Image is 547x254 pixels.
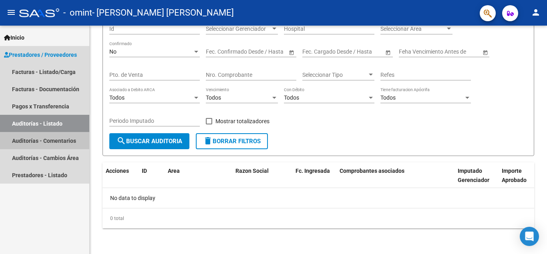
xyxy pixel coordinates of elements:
datatable-header-cell: Acciones [103,162,139,198]
span: - omint [63,4,92,22]
input: Fecha inicio [206,48,235,55]
span: Mostrar totalizadores [215,116,269,126]
span: Acciones [106,168,129,174]
mat-icon: menu [6,8,16,17]
span: - [PERSON_NAME] [PERSON_NAME] [92,4,234,22]
button: Open calendar [287,48,296,56]
div: 0 total [103,208,534,228]
button: Open calendar [481,48,489,56]
mat-icon: delete [203,136,213,146]
div: No data to display [103,188,534,208]
span: Inicio [4,33,24,42]
span: Todos [206,94,221,101]
datatable-header-cell: Area [165,162,221,198]
span: ID [142,168,147,174]
span: Imputado Gerenciador [458,168,489,183]
span: Seleccionar Area [380,26,445,32]
span: Seleccionar Gerenciador [206,26,271,32]
span: No [109,48,117,55]
datatable-header-cell: Razon Social [232,162,292,198]
span: Todos [284,94,299,101]
input: Fecha fin [338,48,378,55]
datatable-header-cell: Imputado Gerenciador [454,162,499,198]
div: Open Intercom Messenger [520,227,539,246]
span: Seleccionar Tipo [302,72,367,78]
span: Buscar Auditoria [117,138,182,145]
button: Borrar Filtros [196,133,268,149]
mat-icon: search [117,136,126,146]
span: Todos [380,94,396,101]
datatable-header-cell: Fc. Ingresada [292,162,336,198]
datatable-header-cell: ID [139,162,165,198]
span: Todos [109,94,125,101]
span: Prestadores / Proveedores [4,50,77,59]
datatable-header-cell: Importe Aprobado [499,162,543,198]
span: Comprobantes asociados [340,168,404,174]
span: Area [168,168,180,174]
input: Fecha inicio [302,48,332,55]
span: Razon Social [235,168,269,174]
span: Importe Aprobado [502,168,527,183]
button: Buscar Auditoria [109,133,189,149]
button: Open calendar [384,48,392,56]
span: Fc. Ingresada [296,168,330,174]
span: Borrar Filtros [203,138,261,145]
mat-icon: person [531,8,541,17]
datatable-header-cell: Comprobantes asociados [336,162,454,198]
input: Fecha fin [242,48,281,55]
